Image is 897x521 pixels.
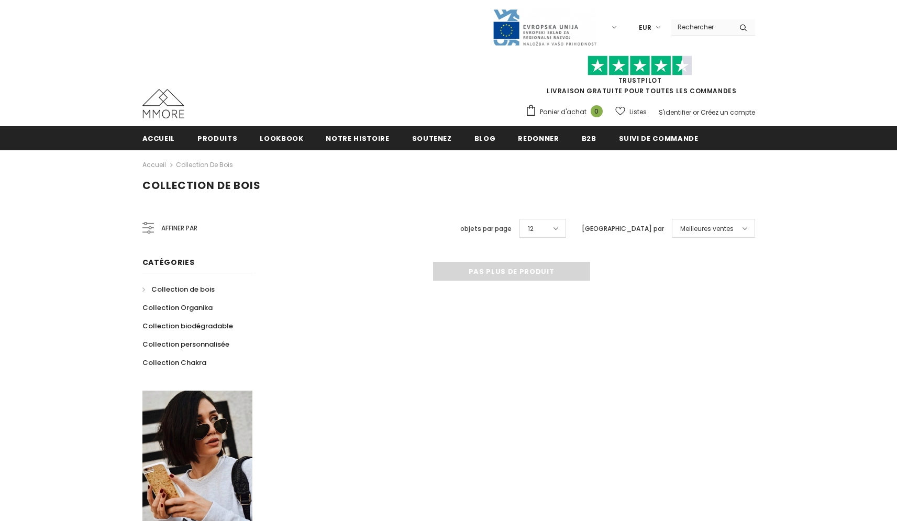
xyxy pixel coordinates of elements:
[525,60,755,95] span: LIVRAISON GRATUITE POUR TOUTES LES COMMANDES
[618,76,662,85] a: TrustPilot
[671,19,732,35] input: Search Site
[260,126,303,150] a: Lookbook
[260,134,303,143] span: Lookbook
[518,126,559,150] a: Redonner
[142,317,233,335] a: Collection biodégradable
[474,126,496,150] a: Blog
[142,89,184,118] img: Cas MMORE
[197,134,237,143] span: Produits
[701,108,755,117] a: Créez un compte
[142,321,233,331] span: Collection biodégradable
[582,224,664,234] label: [GEOGRAPHIC_DATA] par
[680,224,734,234] span: Meilleures ventes
[659,108,691,117] a: S'identifier
[582,126,596,150] a: B2B
[528,224,534,234] span: 12
[142,335,229,353] a: Collection personnalisée
[142,257,195,268] span: Catégories
[412,134,452,143] span: soutenez
[142,298,213,317] a: Collection Organika
[492,8,597,47] img: Javni Razpis
[474,134,496,143] span: Blog
[142,134,175,143] span: Accueil
[639,23,651,33] span: EUR
[619,134,699,143] span: Suivi de commande
[142,303,213,313] span: Collection Organika
[615,103,647,121] a: Listes
[412,126,452,150] a: soutenez
[142,178,261,193] span: Collection de bois
[492,23,597,31] a: Javni Razpis
[151,284,215,294] span: Collection de bois
[525,104,608,120] a: Panier d'achat 0
[588,56,692,76] img: Faites confiance aux étoiles pilotes
[142,159,166,171] a: Accueil
[142,353,206,372] a: Collection Chakra
[326,134,389,143] span: Notre histoire
[197,126,237,150] a: Produits
[629,107,647,117] span: Listes
[693,108,699,117] span: or
[142,358,206,368] span: Collection Chakra
[142,126,175,150] a: Accueil
[619,126,699,150] a: Suivi de commande
[460,224,512,234] label: objets par page
[142,280,215,298] a: Collection de bois
[591,105,603,117] span: 0
[176,160,233,169] a: Collection de bois
[326,126,389,150] a: Notre histoire
[518,134,559,143] span: Redonner
[161,223,197,234] span: Affiner par
[540,107,586,117] span: Panier d'achat
[142,339,229,349] span: Collection personnalisée
[582,134,596,143] span: B2B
